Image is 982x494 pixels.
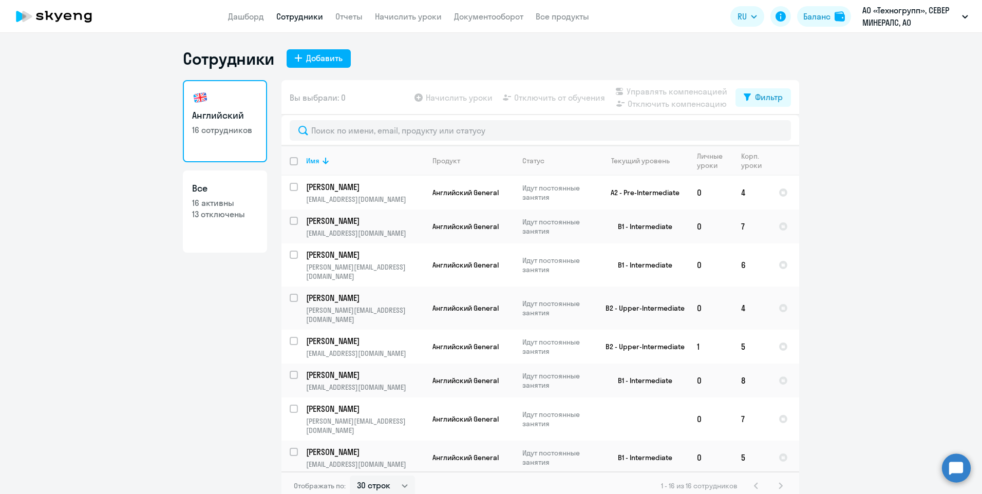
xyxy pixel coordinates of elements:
td: 8 [733,364,770,397]
div: Текущий уровень [611,156,670,165]
a: Сотрудники [276,11,323,22]
button: RU [730,6,764,27]
div: Фильтр [755,91,783,103]
p: 16 активны [192,197,258,208]
span: Отображать по: [294,481,346,490]
span: RU [738,10,747,23]
div: Корп. уроки [741,151,763,170]
td: A2 - Pre-Intermediate [593,176,689,210]
a: [PERSON_NAME] [306,335,424,347]
td: 5 [733,330,770,364]
a: Документооборот [454,11,523,22]
td: 4 [733,287,770,330]
td: 5 [733,441,770,474]
p: Идут постоянные занятия [522,448,593,467]
p: [PERSON_NAME] [306,181,422,193]
p: [PERSON_NAME][EMAIL_ADDRESS][DOMAIN_NAME] [306,262,424,281]
td: 0 [689,210,733,243]
td: 0 [689,397,733,441]
a: Дашборд [228,11,264,22]
p: [EMAIL_ADDRESS][DOMAIN_NAME] [306,195,424,204]
p: [EMAIL_ADDRESS][DOMAIN_NAME] [306,383,424,392]
p: Идут постоянные занятия [522,256,593,274]
td: B2 - Upper-Intermediate [593,287,689,330]
div: Имя [306,156,319,165]
td: B1 - Intermediate [593,243,689,287]
p: [PERSON_NAME] [306,403,422,414]
p: Идут постоянные занятия [522,299,593,317]
h3: Английский [192,109,258,122]
a: [PERSON_NAME] [306,215,424,226]
a: Отчеты [335,11,363,22]
a: [PERSON_NAME] [306,403,424,414]
p: [PERSON_NAME] [306,292,422,303]
p: [PERSON_NAME] [306,215,422,226]
td: 0 [689,364,733,397]
h1: Сотрудники [183,48,274,69]
span: Английский General [432,376,499,385]
td: B1 - Intermediate [593,210,689,243]
td: 0 [689,441,733,474]
p: [PERSON_NAME] [306,335,422,347]
div: Статус [522,156,593,165]
span: Английский General [432,453,499,462]
p: [PERSON_NAME] [306,446,422,458]
a: [PERSON_NAME] [306,292,424,303]
p: [EMAIL_ADDRESS][DOMAIN_NAME] [306,349,424,358]
p: [PERSON_NAME] [306,369,422,381]
button: АО «Техногрупп», СЕВЕР МИНЕРАЛС, АО [857,4,973,29]
p: Идут постоянные занятия [522,183,593,202]
td: 4 [733,176,770,210]
p: [PERSON_NAME][EMAIL_ADDRESS][DOMAIN_NAME] [306,306,424,324]
td: 0 [689,176,733,210]
div: Личные уроки [697,151,726,170]
p: 16 сотрудников [192,124,258,136]
span: 1 - 16 из 16 сотрудников [661,481,738,490]
a: Начислить уроки [375,11,442,22]
p: АО «Техногрупп», СЕВЕР МИНЕРАЛС, АО [862,4,958,29]
p: [PERSON_NAME][EMAIL_ADDRESS][DOMAIN_NAME] [306,416,424,435]
div: Имя [306,156,424,165]
div: Баланс [803,10,830,23]
button: Добавить [287,49,351,68]
a: Все продукты [536,11,589,22]
td: 0 [689,287,733,330]
span: Английский General [432,188,499,197]
h3: Все [192,182,258,195]
p: [PERSON_NAME] [306,249,422,260]
div: Личные уроки [697,151,732,170]
p: Идут постоянные занятия [522,410,593,428]
div: Продукт [432,156,460,165]
button: Фильтр [735,88,791,107]
span: Английский General [432,342,499,351]
span: Английский General [432,260,499,270]
p: [EMAIL_ADDRESS][DOMAIN_NAME] [306,460,424,469]
a: [PERSON_NAME] [306,369,424,381]
button: Балансbalance [797,6,851,27]
a: Английский16 сотрудников [183,80,267,162]
img: english [192,89,209,106]
td: B2 - Upper-Intermediate [593,330,689,364]
span: Английский General [432,222,499,231]
div: Корп. уроки [741,151,770,170]
p: 13 отключены [192,208,258,220]
span: Вы выбрали: 0 [290,91,346,104]
td: 6 [733,243,770,287]
p: Идут постоянные занятия [522,337,593,356]
p: [EMAIL_ADDRESS][DOMAIN_NAME] [306,229,424,238]
td: 1 [689,330,733,364]
span: Английский General [432,414,499,424]
span: Английский General [432,303,499,313]
p: Идут постоянные занятия [522,217,593,236]
a: [PERSON_NAME] [306,181,424,193]
a: Все16 активны13 отключены [183,170,267,253]
td: 7 [733,210,770,243]
div: Продукт [432,156,514,165]
div: Добавить [306,52,343,64]
p: Идут постоянные занятия [522,371,593,390]
a: [PERSON_NAME] [306,249,424,260]
a: [PERSON_NAME] [306,446,424,458]
div: Текущий уровень [601,156,688,165]
td: B1 - Intermediate [593,364,689,397]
